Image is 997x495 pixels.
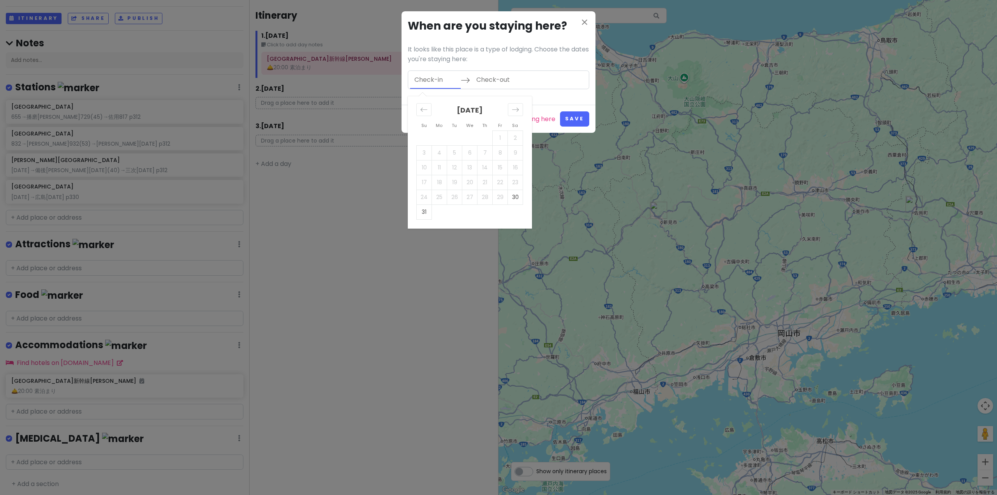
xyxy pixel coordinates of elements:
[416,103,432,116] div: Move backward to switch to the previous month.
[493,160,508,175] td: Not available. Friday, August 15, 2025
[410,71,461,89] input: Check-in
[508,103,523,116] div: Move forward to switch to the next month.
[493,190,508,204] td: Not available. Friday, August 29, 2025
[462,160,477,175] td: Not available. Wednesday, August 13, 2025
[447,160,462,175] td: Not available. Tuesday, August 12, 2025
[477,145,493,160] td: Not available. Thursday, August 7, 2025
[477,160,493,175] td: Not available. Thursday, August 14, 2025
[508,190,523,204] td: Choose Saturday, August 30, 2025 as your check-in date. It’s available.
[417,204,432,219] td: Choose Sunday, August 31, 2025 as your check-in date. It’s available.
[462,145,477,160] td: Not available. Wednesday, August 6, 2025
[447,145,462,160] td: Not available. Tuesday, August 5, 2025
[447,190,462,204] td: Not available. Tuesday, August 26, 2025
[447,175,462,190] td: Not available. Tuesday, August 19, 2025
[508,145,523,160] td: Not available. Saturday, August 9, 2025
[432,175,447,190] td: Not available. Monday, August 18, 2025
[452,122,457,129] small: Tu
[477,190,493,204] td: Not available. Thursday, August 28, 2025
[580,18,589,28] button: Close
[417,160,432,175] td: Not available. Sunday, August 10, 2025
[466,122,473,129] small: We
[512,122,518,129] small: Sa
[508,130,523,145] td: Not available. Saturday, August 2, 2025
[472,71,523,89] input: Check-out
[580,18,589,27] i: close
[432,145,447,160] td: Not available. Monday, August 4, 2025
[560,111,589,127] button: Save
[457,105,483,115] strong: [DATE]
[482,122,487,129] small: Th
[417,175,432,190] td: Not available. Sunday, August 17, 2025
[408,18,589,35] h3: When are you staying here?
[462,190,477,204] td: Not available. Wednesday, August 27, 2025
[417,145,432,160] td: Not available. Sunday, August 3, 2025
[432,160,447,175] td: Not available. Monday, August 11, 2025
[462,175,477,190] td: Not available. Wednesday, August 20, 2025
[493,175,508,190] td: Not available. Friday, August 22, 2025
[436,122,442,129] small: Mo
[508,175,523,190] td: Not available. Saturday, August 23, 2025
[477,175,493,190] td: Not available. Thursday, August 21, 2025
[498,122,502,129] small: Fr
[421,122,427,129] small: Su
[508,160,523,175] td: Not available. Saturday, August 16, 2025
[408,96,532,229] div: Calendar
[417,190,432,204] td: Not available. Sunday, August 24, 2025
[493,130,508,145] td: Not available. Friday, August 1, 2025
[432,190,447,204] td: Not available. Monday, August 25, 2025
[408,44,589,64] p: It looks like this place is a type of lodging. Choose the dates you're staying here:
[493,145,508,160] td: Not available. Friday, August 8, 2025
